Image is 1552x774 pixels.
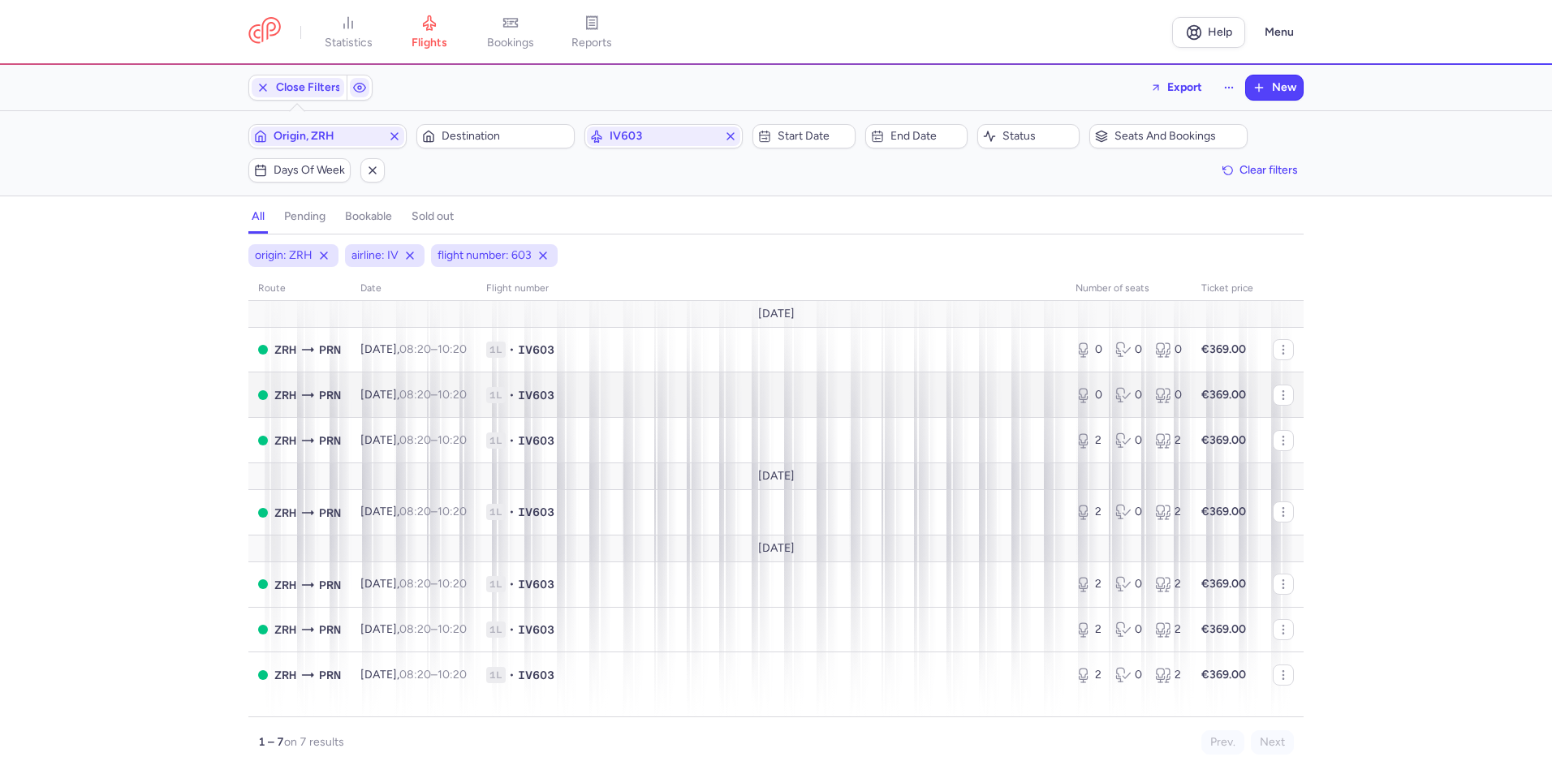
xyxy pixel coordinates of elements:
time: 08:20 [399,622,431,636]
time: 08:20 [399,433,431,447]
span: reports [571,36,612,50]
span: • [509,667,515,683]
span: ZRH [274,666,296,684]
span: airline: IV [351,247,399,264]
div: 0 [1115,432,1142,449]
time: 08:20 [399,505,431,518]
div: 0 [1115,504,1142,520]
span: [DATE], [360,433,467,447]
span: Start date [778,130,849,143]
a: Help [1172,17,1245,48]
time: 10:20 [438,433,467,447]
span: IV603 [518,342,554,358]
span: • [509,387,515,403]
strong: €369.00 [1201,505,1246,518]
h4: all [252,209,265,224]
time: 08:20 [399,342,431,356]
span: – [399,622,467,636]
span: 1L [486,621,506,638]
span: • [509,504,515,520]
div: 0 [1115,387,1142,403]
button: New [1246,75,1303,100]
span: PRN [319,666,341,684]
div: 2 [1155,621,1182,638]
div: 0 [1076,342,1102,358]
time: 10:20 [438,388,467,402]
time: 10:20 [438,505,467,518]
span: Clear filters [1239,164,1298,176]
span: Seats and bookings [1114,130,1242,143]
span: Close Filters [276,81,341,94]
button: Clear filters [1217,158,1304,183]
div: 0 [1076,387,1102,403]
span: ZRH [274,504,296,522]
h4: bookable [345,209,392,224]
span: [DATE], [360,668,467,682]
span: bookings [487,36,534,50]
span: IV603 [518,667,554,683]
button: Days of week [248,158,351,183]
span: ZRH [274,432,296,449]
span: [DATE] [758,307,795,320]
strong: €369.00 [1201,622,1246,636]
span: 1L [486,504,506,520]
a: CitizenPlane red outlined logo [248,17,281,47]
th: Flight number [476,277,1066,301]
strong: €369.00 [1201,433,1246,447]
button: IV603 [584,124,743,148]
div: 0 [1115,621,1142,638]
span: PRN [319,504,341,522]
span: [DATE] [758,470,795,483]
span: • [509,432,515,449]
div: 0 [1115,342,1142,358]
h4: sold out [412,209,454,224]
strong: €369.00 [1201,577,1246,591]
div: 2 [1076,667,1102,683]
div: 2 [1155,576,1182,592]
div: 0 [1155,387,1182,403]
span: Origin, ZRH [274,130,382,143]
button: End date [865,124,968,148]
button: Prev. [1201,730,1244,755]
th: date [351,277,476,301]
span: – [399,577,467,591]
div: 2 [1155,504,1182,520]
span: origin: ZRH [255,247,313,264]
button: Status [977,124,1080,148]
span: – [399,505,467,518]
button: Start date [752,124,855,148]
div: 2 [1076,621,1102,638]
span: [DATE], [360,622,467,636]
span: • [509,576,515,592]
span: 1L [486,432,506,449]
span: IV603 [518,387,554,403]
th: number of seats [1066,277,1192,301]
div: 2 [1076,576,1102,592]
div: 2 [1076,504,1102,520]
span: flight number: 603 [438,247,532,264]
span: ZRH [274,621,296,639]
button: Export [1140,75,1213,101]
span: • [509,621,515,638]
span: – [399,388,467,402]
button: Menu [1255,17,1304,48]
span: – [399,668,467,682]
span: 1L [486,387,506,403]
span: IV603 [518,621,554,638]
span: [DATE] [758,542,795,555]
span: 1L [486,576,506,592]
span: ZRH [274,341,296,359]
time: 10:20 [438,622,467,636]
strong: €369.00 [1201,388,1246,402]
a: bookings [470,15,551,50]
a: statistics [308,15,389,50]
span: [DATE], [360,388,467,402]
span: IV603 [610,130,718,143]
div: 0 [1115,576,1142,592]
span: 1L [486,667,506,683]
button: Origin, ZRH [248,124,407,148]
span: ZRH [274,576,296,594]
time: 10:20 [438,577,467,591]
span: Export [1167,81,1202,93]
span: Days of week [274,164,345,177]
